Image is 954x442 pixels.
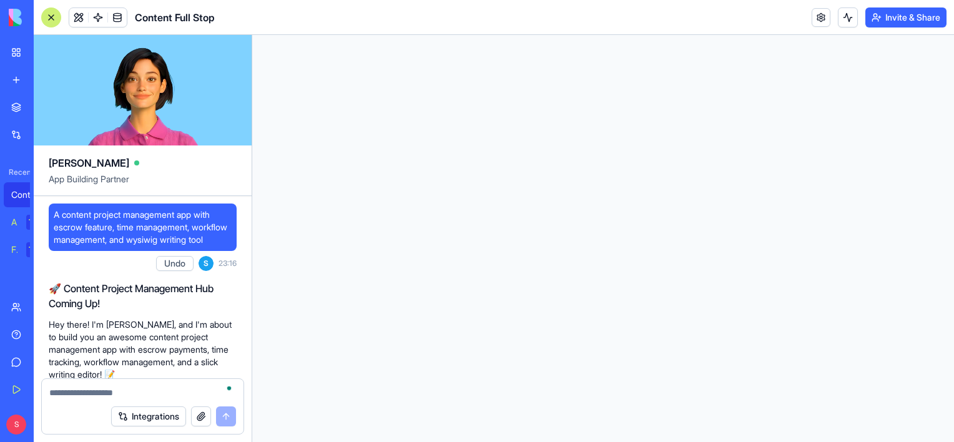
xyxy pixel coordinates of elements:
[4,182,54,207] a: ContentFlow Pro
[4,210,54,235] a: AI Logo GeneratorTRY
[49,318,237,381] p: Hey there! I'm [PERSON_NAME], and I'm about to build you an awesome content project management ap...
[4,167,30,177] span: Recent
[865,7,947,27] button: Invite & Share
[6,415,26,435] span: S
[49,281,237,311] h2: 🚀 Content Project Management Hub Coming Up!
[26,242,46,257] div: TRY
[49,386,236,399] textarea: To enrich screen reader interactions, please activate Accessibility in Grammarly extension settings
[49,173,237,195] span: App Building Partner
[49,155,129,170] span: [PERSON_NAME]
[54,209,232,246] span: A content project management app with escrow feature, time management, workflow management, and w...
[11,243,17,256] div: Feedback Form
[156,256,194,271] button: Undo
[219,258,237,268] span: 23:16
[11,189,46,201] div: ContentFlow Pro
[199,256,214,271] span: S
[135,10,215,25] span: Content Full Stop
[4,237,54,262] a: Feedback FormTRY
[9,9,86,26] img: logo
[111,406,186,426] button: Integrations
[26,215,46,230] div: TRY
[11,216,17,228] div: AI Logo Generator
